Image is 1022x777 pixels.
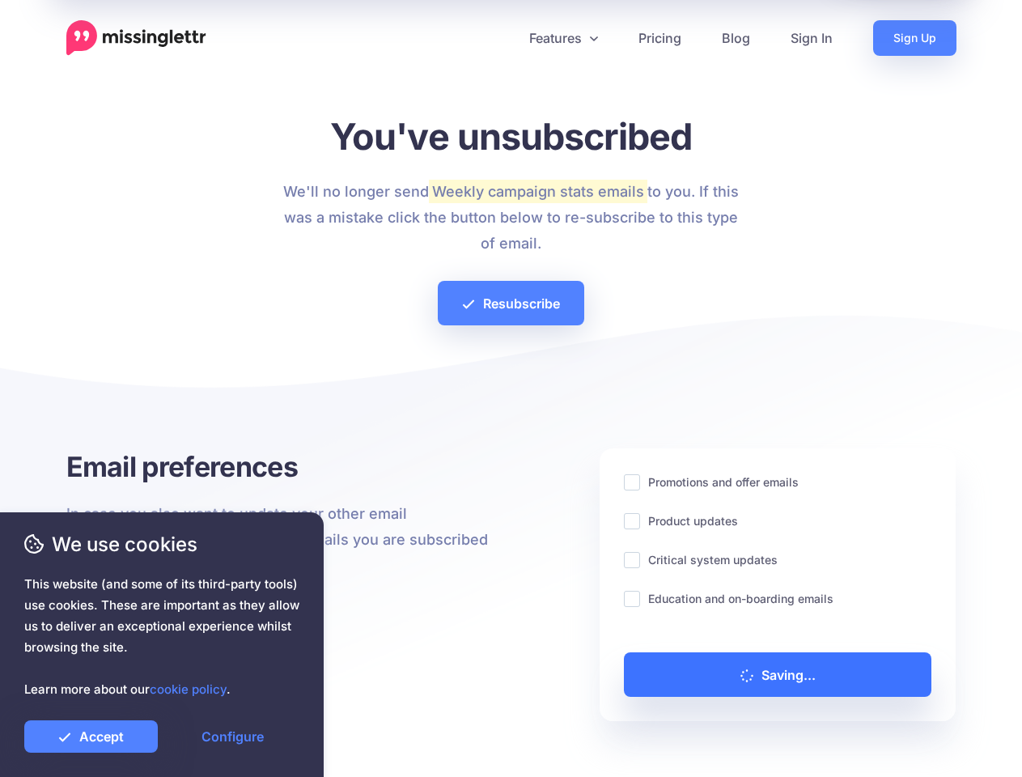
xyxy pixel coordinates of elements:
a: Features [509,20,618,56]
a: cookie policy [150,681,227,697]
a: Saving... [624,652,932,697]
mark: Weekly campaign stats emails [429,180,647,202]
label: Education and on-boarding emails [648,589,833,608]
label: Product updates [648,512,738,530]
label: Critical system updates [648,550,778,569]
a: Configure [166,720,299,753]
a: Resubscribe [438,281,584,325]
p: In case you also want to update your other email preferences, below are the other emails you are ... [66,501,499,579]
a: Accept [24,720,158,753]
a: Blog [702,20,770,56]
h1: You've unsubscribed [282,114,740,159]
label: Promotions and offer emails [648,473,799,491]
span: This website (and some of its third-party tools) use cookies. These are important as they allow u... [24,574,299,700]
h3: Email preferences [66,448,499,485]
span: We use cookies [24,530,299,558]
a: Sign In [770,20,853,56]
a: Pricing [618,20,702,56]
p: We'll no longer send to you. If this was a mistake click the button below to re-subscribe to this... [282,179,740,257]
a: Sign Up [873,20,956,56]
